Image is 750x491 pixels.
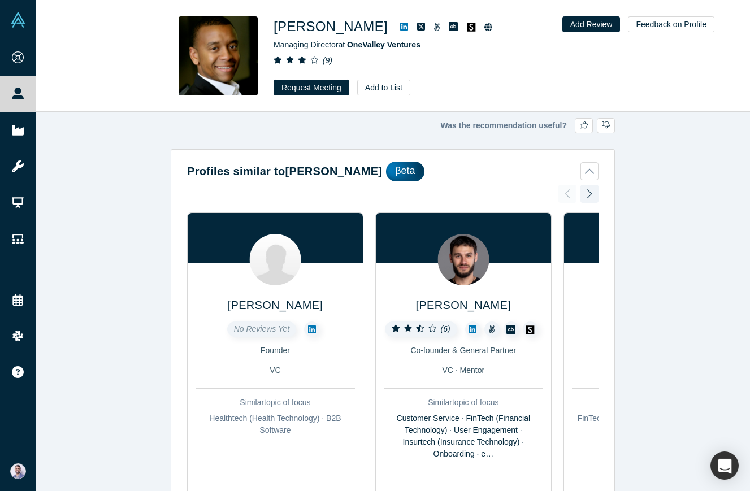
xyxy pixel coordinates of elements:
button: Feedback on Profile [628,16,714,32]
h1: [PERSON_NAME] [274,16,388,37]
button: Profiles similar to[PERSON_NAME]βeta [187,162,599,181]
img: Alchemist Vault Logo [10,12,26,28]
a: [PERSON_NAME] [228,299,323,311]
a: [PERSON_NAME] [416,299,511,311]
img: Juan Scarlett's Profile Image [179,16,258,95]
div: Similar topic of focus [384,397,543,409]
span: FinTech (Financial Technology) · Insurtech (Insurance Technology) [578,414,726,434]
i: ( 6 ) [441,324,450,333]
div: VC [196,364,355,376]
i: ( 9 ) [323,56,332,65]
div: Similar topic of focus [572,397,731,409]
div: VC · Mentor [384,364,543,376]
a: OneValley Ventures [347,40,420,49]
div: Similar topic of focus [196,397,355,409]
h2: Profiles similar to [PERSON_NAME] [187,163,382,180]
div: Customer Service · FinTech (Financial Technology) · User Engagement · Insurtech (Insurance Techno... [384,412,543,460]
button: Request Meeting [274,80,349,95]
span: Founder [261,346,290,355]
div: VC · Strategic Investor [572,364,731,376]
button: Add to List [357,80,410,95]
span: Healthtech (Health Technology) · B2B Software [209,414,341,434]
img: Sam Jadali's Account [10,463,26,479]
span: Co-founder & General Partner [410,346,516,355]
img: François Veron's Profile Image [249,234,301,285]
div: βeta [386,162,424,181]
div: Was the recommendation useful? [171,118,615,133]
button: Add Review [562,16,621,32]
span: Managing Director at [274,40,420,49]
img: Alexey Alexanov's Profile Image [437,234,489,285]
span: No Reviews Yet [234,324,290,333]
